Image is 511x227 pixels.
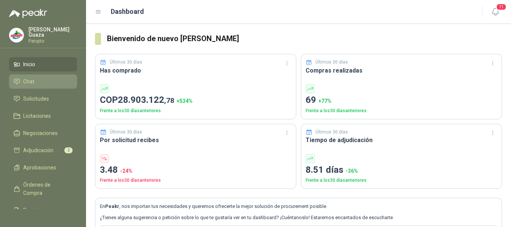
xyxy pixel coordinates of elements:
[23,77,34,86] span: Chat
[23,129,58,137] span: Negociaciones
[306,107,497,114] p: Frente a los 30 días anteriores
[100,163,291,177] p: 3.48
[318,98,331,104] span: + 77 %
[306,93,497,107] p: 69
[164,96,174,105] span: ,78
[9,109,77,123] a: Licitaciones
[315,129,348,136] p: Últimos 30 días
[23,181,70,197] span: Órdenes de Compra
[64,147,73,153] span: 2
[23,146,53,154] span: Adjudicación
[120,168,132,174] span: -24 %
[118,95,174,105] span: 28.903.122
[110,59,142,66] p: Últimos 30 días
[100,66,291,75] h3: Has comprado
[306,66,497,75] h3: Compras realizadas
[100,93,291,107] p: COP
[100,177,291,184] p: Frente a los 30 días anteriores
[9,126,77,140] a: Negociaciones
[306,177,497,184] p: Frente a los 30 días anteriores
[9,178,77,200] a: Órdenes de Compra
[23,60,35,68] span: Inicio
[23,95,49,103] span: Solicitudes
[105,203,119,209] b: Peakr
[100,214,497,221] p: ¿Tienes alguna sugerencia o petición sobre lo que te gustaría ver en tu dashboard? ¡Cuéntanoslo! ...
[306,163,497,177] p: 8.51 días
[315,59,348,66] p: Últimos 30 días
[9,203,77,217] a: Remisiones
[100,107,291,114] p: Frente a los 30 días anteriores
[100,135,291,145] h3: Por solicitud recibes
[489,5,502,19] button: 11
[9,160,77,175] a: Aprobaciones
[23,206,51,214] span: Remisiones
[496,3,507,10] span: 11
[9,28,24,42] img: Company Logo
[100,203,497,210] p: En , nos importan tus necesidades y queremos ofrecerte la mejor solución de procurement posible.
[23,163,56,172] span: Aprobaciones
[9,143,77,157] a: Adjudicación2
[9,92,77,106] a: Solicitudes
[107,33,502,45] h3: Bienvenido de nuevo [PERSON_NAME]
[23,112,51,120] span: Licitaciones
[346,168,358,174] span: -36 %
[9,57,77,71] a: Inicio
[28,27,77,37] p: [PERSON_NAME] Guaza
[306,135,497,145] h3: Tiempo de adjudicación
[28,39,77,43] p: Patojito
[9,74,77,89] a: Chat
[110,129,142,136] p: Últimos 30 días
[177,98,193,104] span: + 534 %
[111,6,144,17] h1: Dashboard
[9,9,47,18] img: Logo peakr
